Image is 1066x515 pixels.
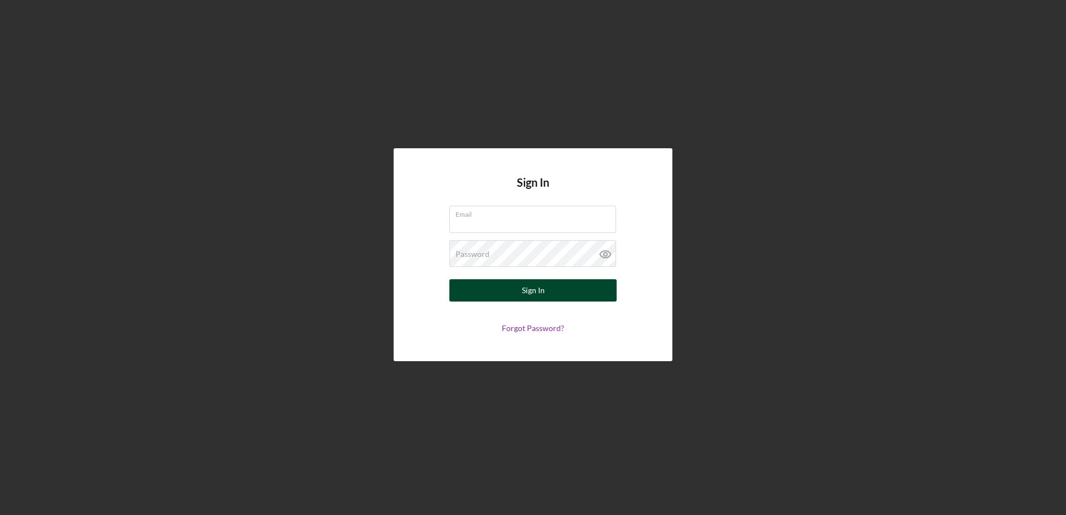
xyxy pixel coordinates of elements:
a: Forgot Password? [502,323,564,333]
label: Email [456,206,616,218]
button: Sign In [449,279,617,302]
h4: Sign In [517,176,549,206]
label: Password [456,250,490,259]
div: Sign In [522,279,545,302]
